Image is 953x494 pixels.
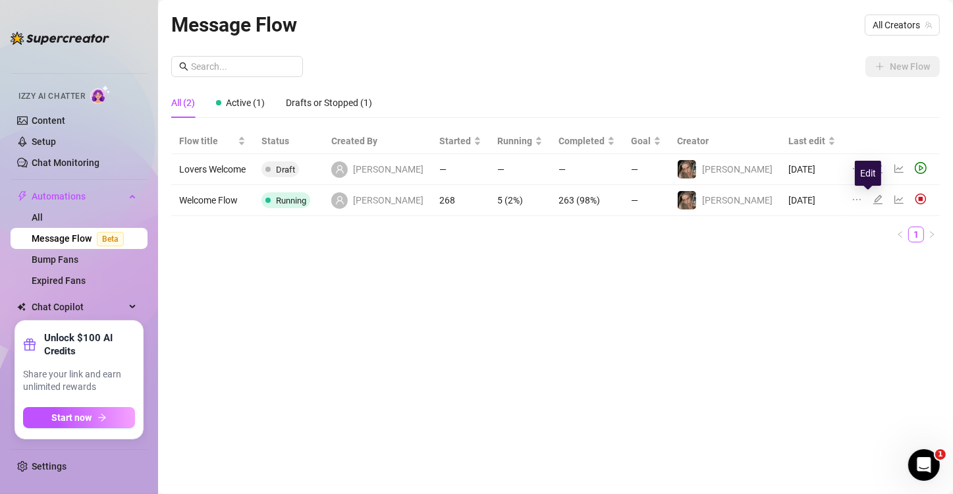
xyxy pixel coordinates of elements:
td: 5 (2%) [489,185,551,216]
td: 268 [431,185,489,216]
strong: Unlock $100 AI Credits [44,331,135,358]
td: — [551,154,623,185]
td: [DATE] [780,185,844,216]
iframe: Intercom live chat [908,449,940,481]
th: Completed [551,128,623,154]
span: [PERSON_NAME]‎ [702,195,773,206]
th: Creator [669,128,780,154]
div: Edit [855,161,881,186]
span: 1 [935,449,946,460]
img: Bobbie‎ [678,160,696,178]
th: Flow title [171,128,254,154]
span: Flow title [179,134,235,148]
td: — [623,185,669,216]
span: Draft [276,165,295,175]
span: Izzy AI Chatter [18,90,85,103]
a: Message FlowBeta [32,233,129,244]
a: Content [32,115,65,126]
span: ellipsis [852,194,862,205]
th: Started [431,128,489,154]
span: user [335,196,344,205]
td: Welcome Flow [171,185,254,216]
span: Started [439,134,471,148]
span: play-circle [915,162,927,174]
td: 263 (98%) [551,185,623,216]
td: Lovers Welcome [171,154,254,185]
img: logo-BBDzfeDw.svg [11,32,109,45]
span: Last edit [788,134,825,148]
th: Last edit [780,128,844,154]
button: Start nowarrow-right [23,407,135,428]
button: left [892,227,908,242]
span: Completed [558,134,605,148]
th: Created By [323,128,431,154]
span: Automations [32,186,125,207]
span: team [925,21,933,29]
span: edit [873,194,883,205]
span: [PERSON_NAME] [353,162,423,177]
a: Settings [32,461,67,472]
span: All Creators [873,15,932,35]
a: All [32,212,43,223]
span: line-chart [894,163,904,174]
span: left [896,231,904,238]
button: right [924,227,940,242]
th: Status [254,128,323,154]
span: Beta [97,232,124,246]
a: Expired Fans [32,275,86,286]
span: [PERSON_NAME]‎ [702,164,773,175]
img: AI Chatter [90,85,111,104]
td: — [431,154,489,185]
a: Chat Monitoring [32,157,99,168]
span: Running [276,196,306,206]
span: search [179,62,188,71]
td: [DATE] [780,154,844,185]
span: Goal [631,134,651,148]
span: Share your link and earn unlimited rewards [23,368,135,394]
input: Search... [191,59,295,74]
th: Goal [623,128,669,154]
span: arrow-right [97,413,107,422]
article: Message Flow [171,9,297,40]
a: Setup [32,136,56,147]
td: — [489,154,551,185]
th: Running [489,128,551,154]
div: All (2) [171,96,195,110]
span: [PERSON_NAME] [353,193,423,207]
td: — [623,154,669,185]
div: Drafts or Stopped (1) [286,96,372,110]
span: right [928,231,936,238]
span: Chat Copilot [32,296,125,317]
button: New Flow [865,56,940,77]
span: user [335,165,344,174]
a: Bump Fans [32,254,78,265]
img: Bobbie‎ [678,191,696,209]
a: 1 [909,227,923,242]
img: svg%3e [915,193,927,205]
li: Previous Page [892,227,908,242]
span: line-chart [894,194,904,205]
li: Next Page [924,227,940,242]
span: Start now [52,412,92,423]
span: thunderbolt [17,191,28,202]
span: gift [23,338,36,351]
span: Running [497,134,532,148]
span: ellipsis [852,163,862,174]
span: Active (1) [226,97,265,108]
img: Chat Copilot [17,302,26,312]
